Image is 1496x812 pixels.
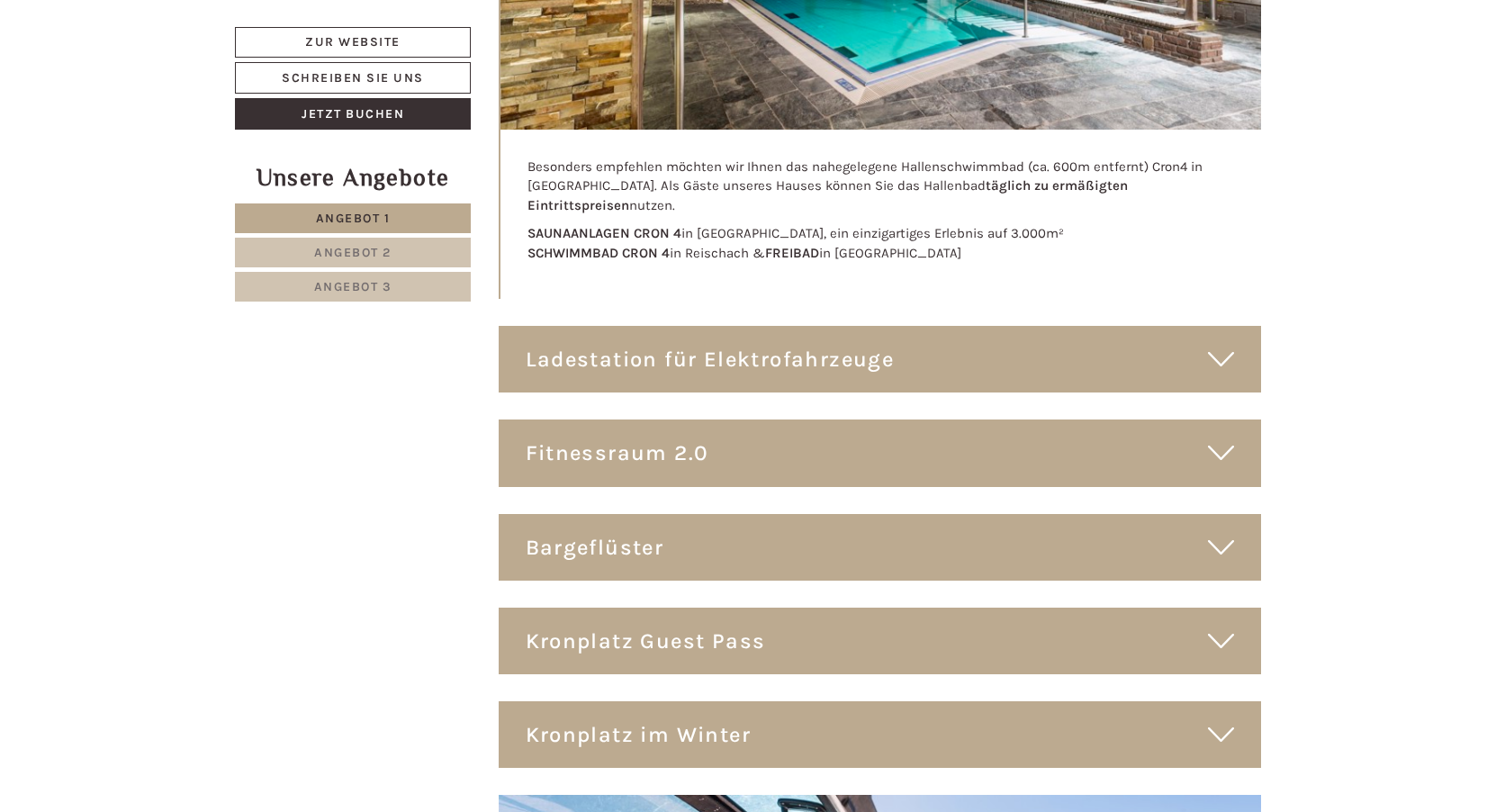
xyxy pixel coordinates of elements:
strong: täglich zu ermäßigten Eintrittspreisen [527,177,1128,212]
div: Fitnessraum 2.0 [499,420,1262,486]
p: Besonders empfehlen möchten wir Ihnen das nahegelegene Hallenschwimmbad (ca. 600m entfernt) Cron4... [527,158,1235,215]
span: Angebot 2 [314,245,392,260]
div: Hotel B&B Feldmessner [27,52,293,67]
span: Angebot 1 [316,211,391,226]
a: Zur Website [235,27,471,58]
small: 07:05 [27,87,293,100]
div: Ladestation für Elektrofahrzeuge [499,326,1262,392]
div: Bargeflüster [499,514,1262,581]
strong: FREIBAD [765,245,819,261]
span: Angebot 3 [314,279,392,294]
p: in [GEOGRAPHIC_DATA], ein einzigartiges Erlebnis auf 3.000m² in Reischach & in [GEOGRAPHIC_DATA] [527,224,1235,263]
a: Schreiben Sie uns [235,62,471,94]
strong: SCHWIMMBAD CRON 4 [527,245,670,261]
div: Guten Tag, wie können wir Ihnen helfen? [14,49,302,104]
a: Jetzt buchen [235,98,471,130]
div: Unsere Angebote [235,161,471,194]
strong: SAUNAANLAGEN CRON 4 [527,225,681,241]
div: Kronplatz Guest Pass [499,608,1262,674]
button: Senden [594,474,707,506]
div: Donnerstag [299,14,409,44]
div: Kronplatz im Winter [499,701,1262,768]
